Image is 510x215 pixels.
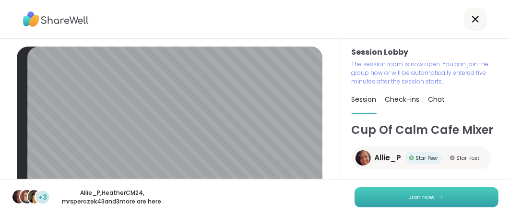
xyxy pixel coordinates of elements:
span: Star Peer [416,155,439,162]
h3: Friendly reminders: [352,177,498,189]
span: Allie_P [375,152,402,164]
p: The session room is now open. You can join the group now or will be automatically entered five mi... [352,60,490,86]
h3: Session Lobby [352,47,498,58]
span: Chat [428,95,445,104]
img: Star Host [450,155,455,160]
img: HeatherCM24 [20,190,34,203]
span: Join now [409,193,435,202]
button: Join now [355,187,498,207]
img: Allie_P [12,190,26,203]
img: mrsperozek43 [28,190,41,203]
img: ShareWell Logo [23,8,89,30]
img: Allie_P [356,150,371,166]
a: Allie_PAllie_PStar PeerStar PeerStar HostStar Host [352,146,491,169]
img: Star Peer [409,155,414,160]
h1: Cup Of Calm Cafe Mixer [352,121,498,139]
span: Session [352,95,377,104]
span: +3 [38,192,47,203]
img: ShareWell Logomark [439,194,445,200]
p: Allie_P , HeatherCM24 , mrsperozek43 and 3 more are here. [59,189,166,206]
span: Check-ins [385,95,420,104]
span: Star Host [457,155,480,162]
